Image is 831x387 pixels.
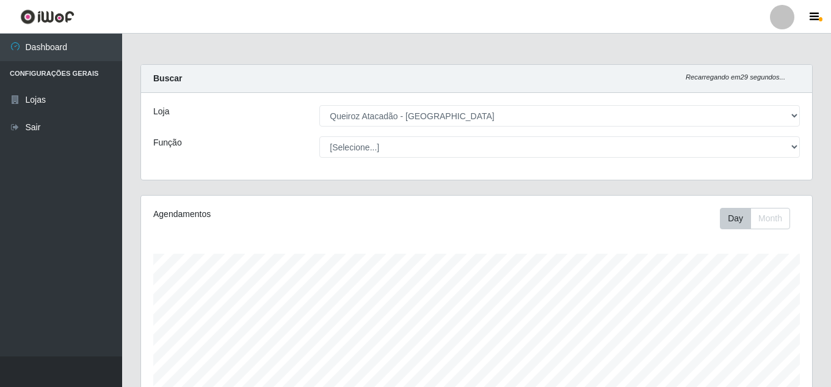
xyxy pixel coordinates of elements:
[720,208,790,229] div: First group
[720,208,800,229] div: Toolbar with button groups
[686,73,785,81] i: Recarregando em 29 segundos...
[720,208,751,229] button: Day
[20,9,74,24] img: CoreUI Logo
[153,73,182,83] strong: Buscar
[750,208,790,229] button: Month
[153,105,169,118] label: Loja
[153,208,412,221] div: Agendamentos
[153,136,182,149] label: Função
